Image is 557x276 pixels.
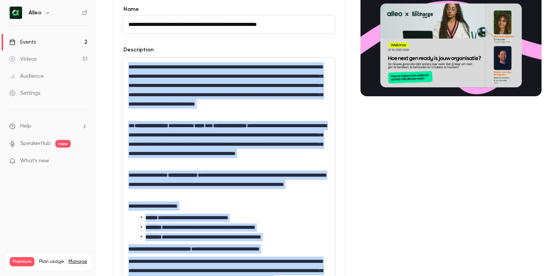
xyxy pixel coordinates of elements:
[20,157,49,165] span: What's new
[9,38,36,46] div: Events
[68,259,87,265] a: Manage
[122,46,154,54] label: Description
[20,140,51,148] a: SpeakerHub
[9,122,87,130] li: help-dropdown-opener
[9,89,40,97] div: Settings
[9,72,44,80] div: Audience
[9,55,37,63] div: Videos
[20,122,31,130] span: Help
[39,259,64,265] span: Plan usage
[10,257,34,266] span: Premium
[122,5,335,13] label: Name
[10,7,22,19] img: Alleo
[55,140,71,148] span: new
[29,9,41,17] h6: Alleo
[78,158,87,165] iframe: Noticeable Trigger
